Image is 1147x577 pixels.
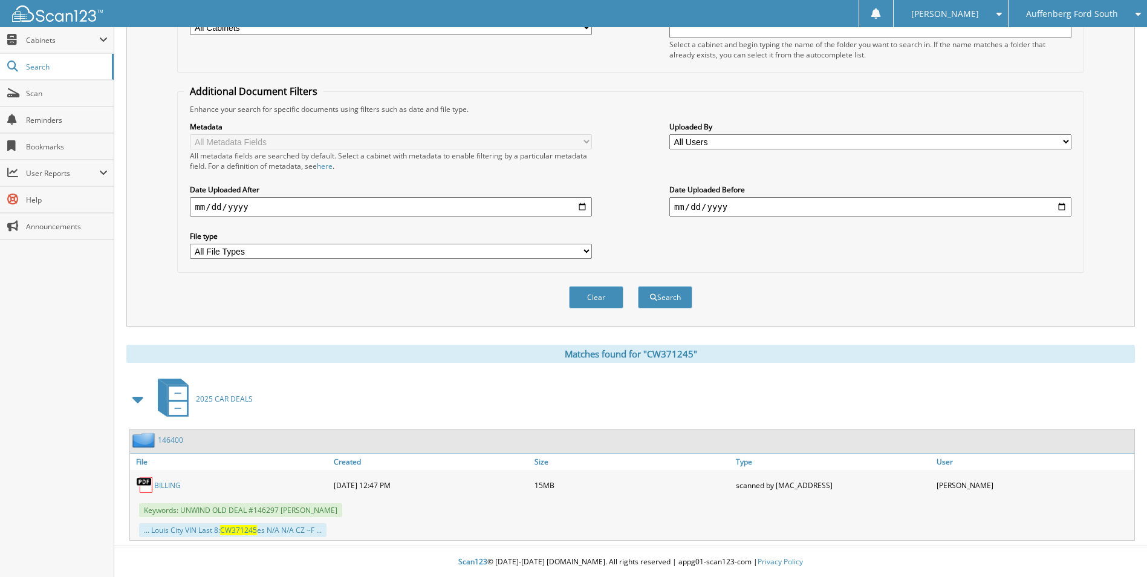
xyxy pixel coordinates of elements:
[26,35,99,45] span: Cabinets
[26,221,108,232] span: Announcements
[317,161,333,171] a: here
[126,345,1135,363] div: Matches found for "CW371245"
[531,473,732,497] div: 15MB
[733,454,934,470] a: Type
[220,525,257,535] span: CW371245
[26,195,108,205] span: Help
[184,104,1077,114] div: Enhance your search for specific documents using filters such as date and file type.
[733,473,934,497] div: scanned by [MAC_ADDRESS]
[569,286,623,308] button: Clear
[1087,519,1147,577] iframe: Chat Widget
[151,375,253,423] a: 2025 CAR DEALS
[196,394,253,404] span: 2025 CAR DEALS
[114,547,1147,577] div: © [DATE]-[DATE] [DOMAIN_NAME]. All rights reserved | appg01-scan123-com |
[130,454,331,470] a: File
[136,476,154,494] img: PDF.png
[26,115,108,125] span: Reminders
[934,454,1134,470] a: User
[139,523,327,537] div: ... Louis City VIN Last 8: es N/A N/A CZ ~F ...
[1026,10,1118,18] span: Auffenberg Ford South
[26,88,108,99] span: Scan
[190,231,592,241] label: File type
[158,435,183,445] a: 146400
[154,480,181,491] a: BILLING
[531,454,732,470] a: Size
[190,122,592,132] label: Metadata
[458,556,487,567] span: Scan123
[190,151,592,171] div: All metadata fields are searched by default. Select a cabinet with metadata to enable filtering b...
[934,473,1134,497] div: [PERSON_NAME]
[139,503,342,517] span: Keywords: UNWIND OLD DEAL #146297 [PERSON_NAME]
[132,432,158,448] img: folder2.png
[669,184,1071,195] label: Date Uploaded Before
[331,454,531,470] a: Created
[12,5,103,22] img: scan123-logo-white.svg
[911,10,979,18] span: [PERSON_NAME]
[669,122,1071,132] label: Uploaded By
[669,197,1071,217] input: end
[638,286,692,308] button: Search
[331,473,531,497] div: [DATE] 12:47 PM
[26,142,108,152] span: Bookmarks
[669,39,1071,60] div: Select a cabinet and begin typing the name of the folder you want to search in. If the name match...
[184,85,323,98] legend: Additional Document Filters
[758,556,803,567] a: Privacy Policy
[26,62,106,72] span: Search
[190,197,592,217] input: start
[26,168,99,178] span: User Reports
[190,184,592,195] label: Date Uploaded After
